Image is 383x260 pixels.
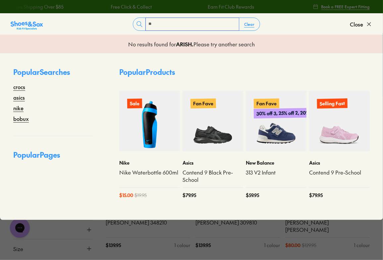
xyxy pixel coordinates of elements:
[13,115,29,123] a: bobux
[302,242,316,249] span: $ 129.95
[313,1,370,13] a: Book a FREE Expert Fitting
[174,242,190,249] div: 1 colour
[246,192,259,199] span: $ 59.95
[183,192,196,199] span: $ 79.95
[246,169,306,176] a: 313 V2 Infant
[119,67,175,78] p: Popular Products
[13,67,93,83] p: Popular Searches
[239,18,260,30] button: Clear
[13,104,24,112] a: nike
[11,19,43,29] a: Shoes &amp; Sox
[246,91,306,151] a: Fan Fave30% off 3, 25% off 2, 20% off 1
[254,108,322,119] p: 30% off 3, 25% off 2, 20% off 1
[254,98,279,108] p: Fan Fave
[317,98,348,109] p: Selling Fast
[13,221,92,239] button: Price
[183,169,243,183] a: Contend 9 Black Pre-School
[106,242,121,249] span: $ 139.95
[191,98,216,108] p: Fan Fave
[128,40,255,48] p: No results found for Please try another search
[13,239,92,258] button: Size
[246,159,306,166] p: New Balance
[350,20,363,28] span: Close
[13,93,25,101] a: asics
[135,192,147,199] span: $ 19.95
[354,242,370,249] div: 1 colour
[183,91,243,151] a: Fan Fave
[309,159,370,166] p: Asics
[288,3,339,10] a: Free Shipping Over $85
[7,216,33,240] iframe: Gorgias live chat messenger
[11,20,43,31] img: SNS_Logo_Responsive.svg
[119,169,180,176] a: Nike Waterbottle 600ml
[176,40,193,48] b: ARISH .
[309,192,323,199] span: $ 79.95
[183,159,243,166] p: Asics
[13,245,23,253] span: Size
[94,3,135,10] a: Free Click & Collect
[13,149,93,166] p: Popular Pages
[191,3,237,10] a: Earn Fit Club Rewards
[309,91,370,151] a: Selling Fast
[350,17,372,31] button: Close
[264,242,280,249] div: 1 colour
[119,159,180,166] p: Nike
[321,4,370,10] span: Book a FREE Expert Fitting
[309,169,370,176] a: Contend 9 Pre-School
[119,192,133,199] span: $ 15.00
[195,242,211,249] span: $ 139.95
[285,242,301,249] span: $ 80.00
[285,212,370,234] a: Kid+ Bestie Patent [PERSON_NAME] [PERSON_NAME]
[119,91,180,151] a: Sale
[127,99,142,109] p: Sale
[13,83,25,91] a: crocs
